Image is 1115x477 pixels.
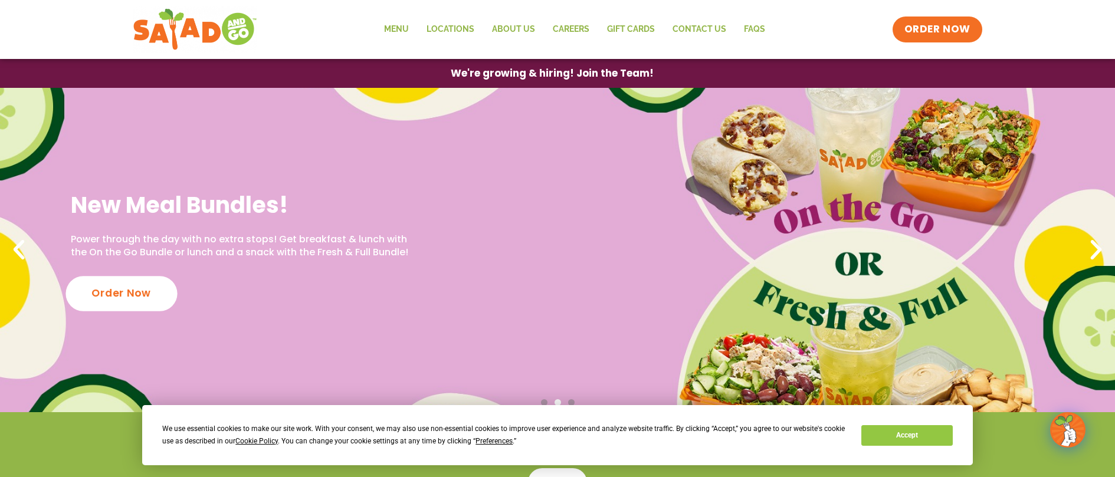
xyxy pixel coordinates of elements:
a: About Us [483,16,544,43]
span: Go to slide 3 [568,399,575,406]
span: We're growing & hiring! Join the Team! [451,68,654,78]
button: Accept [861,425,952,446]
a: Careers [544,16,598,43]
div: Cookie Consent Prompt [142,405,973,465]
a: FAQs [735,16,774,43]
h2: New Meal Bundles! [71,190,415,219]
a: We're growing & hiring! Join the Team! [433,60,671,87]
div: Order Now [65,276,177,311]
p: Power through the day with no extra stops! Get breakfast & lunch with the On the Go Bundle or lun... [71,233,415,259]
a: Locations [418,16,483,43]
a: Contact Us [664,16,735,43]
span: Cookie Policy [235,437,278,445]
span: Go to slide 1 [541,399,547,406]
div: Next slide [1083,237,1109,263]
div: Previous slide [6,237,32,263]
nav: Menu [375,16,774,43]
span: Go to slide 2 [555,399,561,406]
a: ORDER NOW [893,17,982,42]
a: GIFT CARDS [598,16,664,43]
img: new-SAG-logo-768×292 [133,6,257,53]
div: We use essential cookies to make our site work. With your consent, we may also use non-essential ... [162,423,847,448]
h4: Weekends 7am-9pm (breakfast until 11am) [24,449,1091,462]
span: Preferences [475,437,513,445]
span: ORDER NOW [904,22,970,37]
img: wpChatIcon [1051,413,1084,446]
a: Menu [375,16,418,43]
h4: Weekdays 6:30am-9pm (breakfast until 10:30am) [24,430,1091,443]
